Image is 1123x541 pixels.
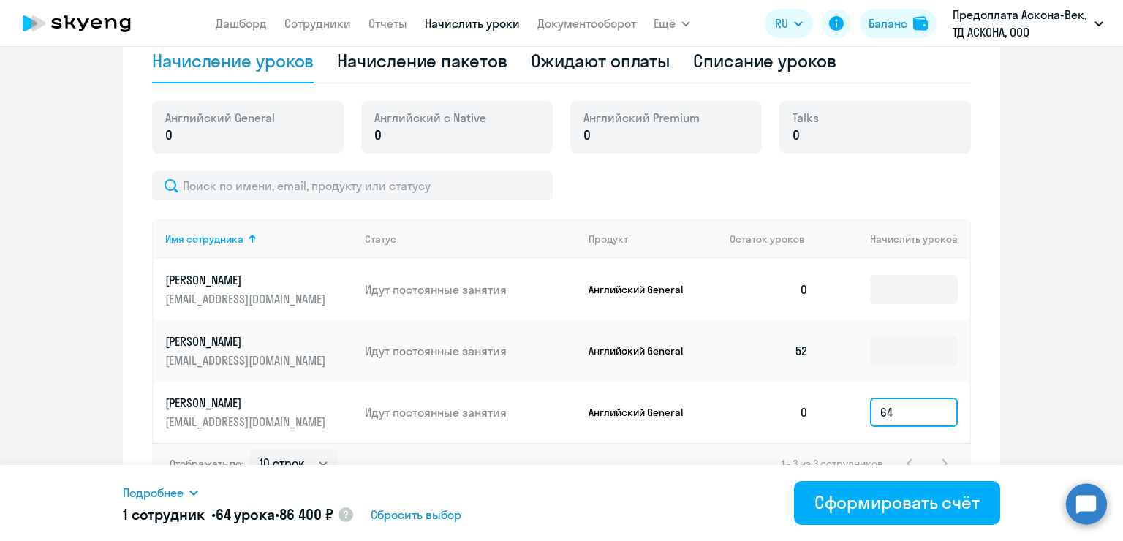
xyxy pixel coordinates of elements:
a: Отчеты [368,16,407,31]
th: Начислить уроков [820,219,969,259]
a: Начислить уроки [425,16,520,31]
span: 86 400 ₽ [279,505,333,523]
p: [EMAIL_ADDRESS][DOMAIN_NAME] [165,352,329,368]
button: Ещё [654,9,690,38]
span: Английский Premium [583,110,700,126]
span: Подробнее [123,484,184,502]
a: Документооборот [537,16,636,31]
a: Дашборд [216,16,267,31]
a: [PERSON_NAME][EMAIL_ADDRESS][DOMAIN_NAME] [165,333,353,368]
p: Английский General [589,344,698,357]
span: 0 [583,126,591,145]
p: Идут постоянные занятия [365,404,577,420]
div: Имя сотрудника [165,232,353,246]
span: Talks [793,110,819,126]
div: Продукт [589,232,628,246]
div: Статус [365,232,577,246]
p: [EMAIL_ADDRESS][DOMAIN_NAME] [165,414,329,430]
div: Ожидают оплаты [531,49,670,72]
h5: 1 сотрудник • • [123,504,333,525]
a: [PERSON_NAME][EMAIL_ADDRESS][DOMAIN_NAME] [165,395,353,430]
div: Продукт [589,232,719,246]
button: RU [765,9,813,38]
p: Предоплата Аскона-Век, ТД АСКОНА, ООО [953,6,1089,41]
span: Английский General [165,110,275,126]
div: Имя сотрудника [165,232,243,246]
span: 0 [374,126,382,145]
span: Сбросить выбор [371,506,461,523]
span: Ещё [654,15,676,32]
div: Сформировать счёт [814,491,980,514]
p: [PERSON_NAME] [165,272,329,288]
td: 0 [718,259,820,320]
span: RU [775,15,788,32]
span: 0 [793,126,800,145]
p: Английский General [589,283,698,296]
td: 52 [718,320,820,382]
span: 64 урока [216,505,275,523]
p: [EMAIL_ADDRESS][DOMAIN_NAME] [165,291,329,307]
span: Остаток уроков [730,232,805,246]
p: Английский General [589,406,698,419]
p: [PERSON_NAME] [165,395,329,411]
span: 0 [165,126,173,145]
div: Начисление уроков [152,49,314,72]
button: Балансbalance [860,9,937,38]
div: Списание уроков [693,49,836,72]
button: Сформировать счёт [794,481,1000,525]
a: Сотрудники [284,16,351,31]
p: Идут постоянные занятия [365,343,577,359]
input: Поиск по имени, email, продукту или статусу [152,171,553,200]
div: Баланс [869,15,907,32]
span: Английский с Native [374,110,486,126]
span: 1 - 3 из 3 сотрудников [782,457,883,470]
span: Отображать по: [170,457,243,470]
div: Статус [365,232,396,246]
p: [PERSON_NAME] [165,333,329,349]
td: 0 [718,382,820,443]
a: [PERSON_NAME][EMAIL_ADDRESS][DOMAIN_NAME] [165,272,353,307]
p: Идут постоянные занятия [365,281,577,298]
div: Остаток уроков [730,232,820,246]
div: Начисление пакетов [337,49,507,72]
img: balance [913,16,928,31]
button: Предоплата Аскона-Век, ТД АСКОНА, ООО [945,6,1111,41]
